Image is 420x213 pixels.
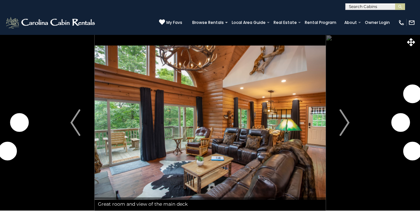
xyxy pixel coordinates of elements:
[56,35,95,211] button: Previous
[95,197,326,211] div: Great room and view of the main deck
[70,109,80,136] img: arrow
[166,20,182,26] span: My Favs
[189,18,227,27] a: Browse Rentals
[408,19,415,26] img: mail-regular-white.png
[340,109,350,136] img: arrow
[362,18,393,27] a: Owner Login
[398,19,405,26] img: phone-regular-white.png
[228,18,269,27] a: Local Area Guide
[341,18,360,27] a: About
[270,18,300,27] a: Real Estate
[325,35,364,211] button: Next
[5,16,97,29] img: White-1-2.png
[301,18,340,27] a: Rental Program
[159,19,182,26] a: My Favs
